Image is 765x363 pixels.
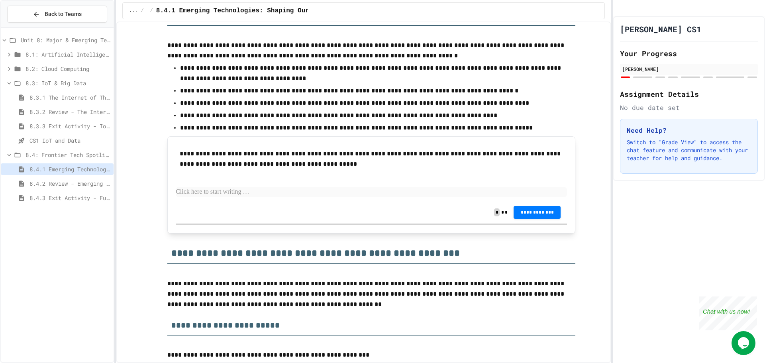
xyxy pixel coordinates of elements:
span: / [141,8,143,14]
span: ... [129,8,138,14]
span: 8.4.3 Exit Activity - Future Tech Challenge [29,194,110,202]
span: 8.1: Artificial Intelligence Basics [25,50,110,59]
span: 8.2: Cloud Computing [25,65,110,73]
iframe: chat widget [732,331,757,355]
div: [PERSON_NAME] [622,65,755,73]
span: 8.3.2 Review - The Internet of Things and Big Data [29,108,110,116]
p: Switch to "Grade View" to access the chat feature and communicate with your teacher for help and ... [627,138,751,162]
span: 8.3.1 The Internet of Things and Big Data: Our Connected Digital World [29,93,110,102]
div: No due date set [620,103,758,112]
h2: Assignment Details [620,88,758,100]
span: 8.4.1 Emerging Technologies: Shaping Our Digital Future [29,165,110,173]
span: 8.4.2 Review - Emerging Technologies: Shaping Our Digital Future [29,179,110,188]
span: 8.3.3 Exit Activity - IoT Data Detective Challenge [29,122,110,130]
span: 8.4.1 Emerging Technologies: Shaping Our Digital Future [156,6,367,16]
span: CS1 IoT and Data [29,136,110,145]
span: 8.4: Frontier Tech Spotlight [25,151,110,159]
h3: Need Help? [627,126,751,135]
h1: [PERSON_NAME] CS1 [620,24,701,35]
iframe: chat widget [699,296,757,330]
span: / [150,8,153,14]
span: Unit 8: Major & Emerging Technologies [21,36,110,44]
button: Back to Teams [7,6,107,23]
span: Back to Teams [45,10,82,18]
h2: Your Progress [620,48,758,59]
span: 8.3: IoT & Big Data [25,79,110,87]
